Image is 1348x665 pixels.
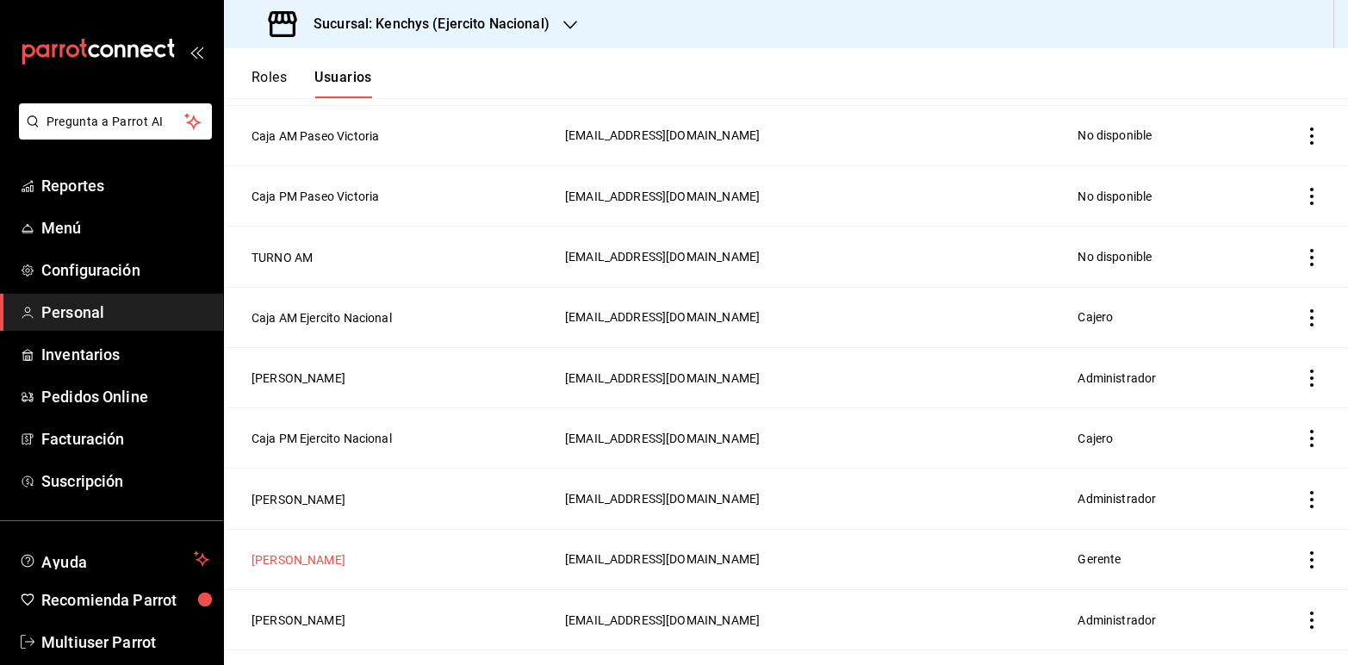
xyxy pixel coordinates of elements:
[252,249,313,266] button: TURNO AM
[252,69,287,98] button: Roles
[300,14,550,34] h3: Sucursal: Kenchys (Ejercito Nacional)
[1078,492,1156,506] span: Administrador
[41,385,209,408] span: Pedidos Online
[565,371,760,385] span: [EMAIL_ADDRESS][DOMAIN_NAME]
[1303,127,1320,145] button: actions
[12,125,212,143] a: Pregunta a Parrot AI
[41,301,209,324] span: Personal
[189,45,203,59] button: open_drawer_menu
[252,551,345,569] button: [PERSON_NAME]
[565,613,760,627] span: [EMAIL_ADDRESS][DOMAIN_NAME]
[252,370,345,387] button: [PERSON_NAME]
[1067,105,1243,165] td: No disponible
[314,69,372,98] button: Usuarios
[1303,430,1320,447] button: actions
[565,128,760,142] span: [EMAIL_ADDRESS][DOMAIN_NAME]
[41,343,209,366] span: Inventarios
[1078,552,1121,566] span: Gerente
[252,612,345,629] button: [PERSON_NAME]
[1078,432,1113,445] span: Cajero
[565,432,760,445] span: [EMAIL_ADDRESS][DOMAIN_NAME]
[252,127,379,145] button: Caja AM Paseo Victoria
[565,552,760,566] span: [EMAIL_ADDRESS][DOMAIN_NAME]
[1078,613,1156,627] span: Administrador
[1078,310,1113,324] span: Cajero
[565,492,760,506] span: [EMAIL_ADDRESS][DOMAIN_NAME]
[41,588,209,612] span: Recomienda Parrot
[1303,551,1320,569] button: actions
[252,491,345,508] button: [PERSON_NAME]
[1303,249,1320,266] button: actions
[41,258,209,282] span: Configuración
[1067,165,1243,226] td: No disponible
[41,631,209,654] span: Multiuser Parrot
[252,309,392,326] button: Caja AM Ejercito Nacional
[19,103,212,140] button: Pregunta a Parrot AI
[565,190,760,203] span: [EMAIL_ADDRESS][DOMAIN_NAME]
[252,69,372,98] div: navigation tabs
[1303,491,1320,508] button: actions
[252,188,379,205] button: Caja PM Paseo Victoria
[1303,612,1320,629] button: actions
[41,174,209,197] span: Reportes
[1067,227,1243,287] td: No disponible
[47,113,185,131] span: Pregunta a Parrot AI
[41,216,209,239] span: Menú
[41,469,209,493] span: Suscripción
[1303,309,1320,326] button: actions
[1303,370,1320,387] button: actions
[565,250,760,264] span: [EMAIL_ADDRESS][DOMAIN_NAME]
[1303,188,1320,205] button: actions
[41,427,209,451] span: Facturación
[1078,371,1156,385] span: Administrador
[41,549,187,569] span: Ayuda
[565,310,760,324] span: [EMAIL_ADDRESS][DOMAIN_NAME]
[252,430,392,447] button: Caja PM Ejercito Nacional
